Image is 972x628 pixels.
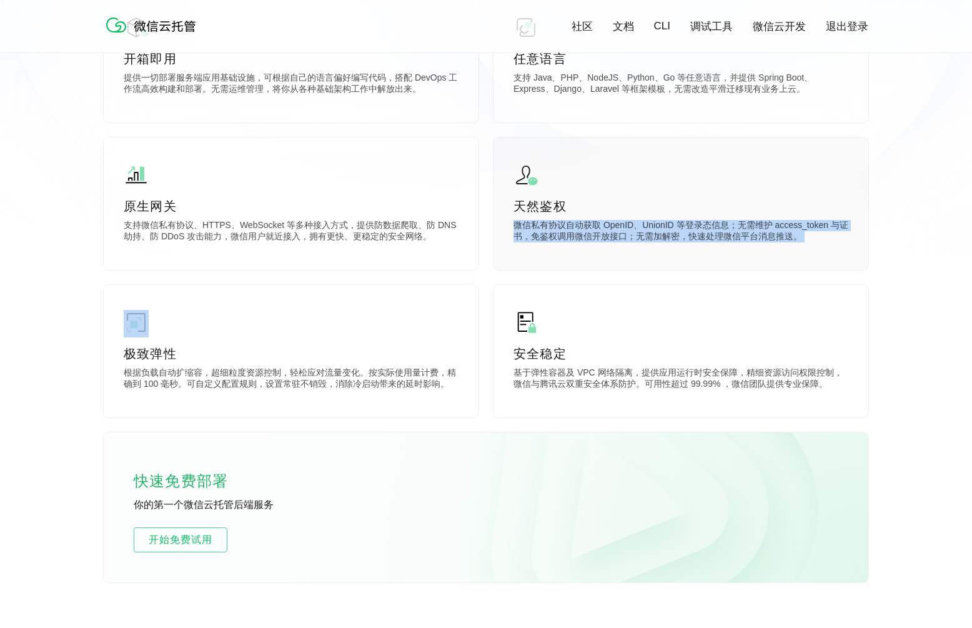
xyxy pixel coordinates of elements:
p: 基于弹性容器及 VPC 网络隔离，提供应用运行时安全保障，精细资源访问权限控制，微信与腾讯云双重安全体系防护。可用性超过 99.99% ，微信团队提供专业保障。 [513,367,848,392]
p: 微信私有协议自动获取 OpenID、UnionID 等登录态信息；无需维护 access_token 与证书，免鉴权调用微信开放接口；无需加解密，快速处理微信平台消息推送。 [513,220,848,245]
a: 调试工具 [690,19,733,34]
p: 快速免费部署 [134,469,259,494]
p: 提供一切部署服务端应用基础设施，可根据自己的语言偏好编写代码，搭配 DevOps 工作流高效构建和部署。无需运维管理，将你从各种基础架构工作中解放出来。 [124,72,459,97]
a: 退出登录 [826,19,868,34]
a: 社区 [572,19,593,34]
p: 支持 Java、PHP、NodeJS、Python、Go 等任意语言，并提供 Spring Boot、Express、Django、Laravel 等框架模板，无需改造平滑迁移现有业务上云。 [513,72,848,97]
a: 微信云开发 [753,19,806,34]
p: 天然鉴权 [513,197,848,215]
p: 极致弹性 [124,345,459,362]
p: 原生网关 [124,197,459,215]
img: 微信云托管 [104,12,204,37]
p: 安全稳定 [513,345,848,362]
p: 支持微信私有协议、HTTPS、WebSocket 等多种接入方式，提供防数据爬取、防 DNS 劫持、防 DDoS 攻击能力，微信用户就近接入，拥有更快、更稳定的安全网络。 [124,220,459,245]
a: 微信云托管 [104,29,204,39]
p: 根据负载自动扩缩容，超细粒度资源控制，轻松应对流量变化。按实际使用量计费，精确到 100 毫秒。可自定义配置规则，设置常驻不销毁，消除冷启动带来的延时影响。 [124,367,459,392]
p: 开箱即用 [124,50,459,67]
span: 开始免费试用 [134,532,227,547]
a: CLI [654,20,670,32]
p: 任意语言 [513,50,848,67]
a: 文档 [613,19,634,34]
p: 你的第一个微信云托管后端服务 [134,499,321,512]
